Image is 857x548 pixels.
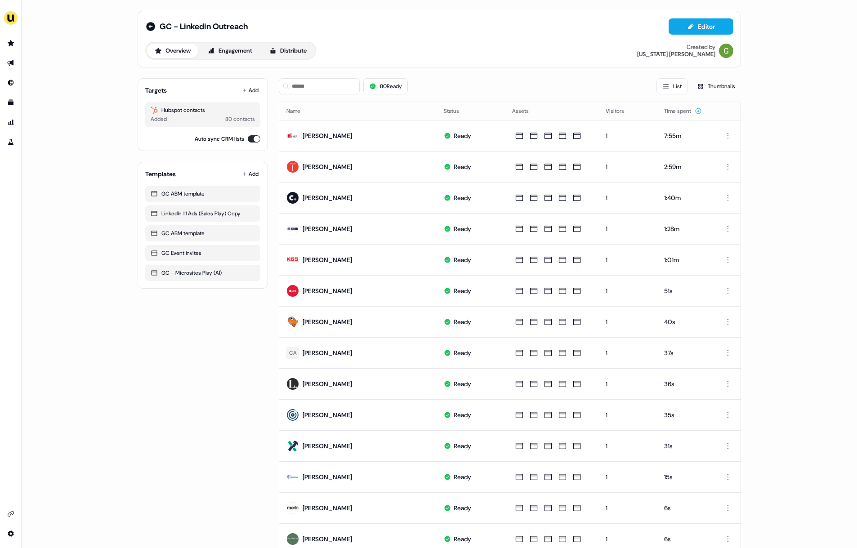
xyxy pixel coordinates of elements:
div: Templates [145,169,176,178]
a: Go to integrations [4,526,18,541]
img: Georgia [719,44,733,58]
div: 37s [664,348,706,357]
div: GC - Microsites Play (AI) [151,268,255,277]
div: 1 [606,535,650,544]
a: Go to outbound experience [4,56,18,70]
div: Targets [145,86,167,95]
button: Add [241,168,260,180]
div: 6s [664,535,706,544]
button: 80Ready [363,78,408,94]
div: [PERSON_NAME] [303,379,352,388]
div: 35s [664,410,706,419]
div: Created by [687,44,715,51]
div: 1 [606,162,650,171]
div: [PERSON_NAME] [303,193,352,202]
div: Ready [454,224,471,233]
div: Ready [454,472,471,481]
div: 1 [606,348,650,357]
div: 1 [606,317,650,326]
div: 40s [664,317,706,326]
div: Ready [454,317,471,326]
div: [PERSON_NAME] [303,255,352,264]
a: Go to Inbound [4,76,18,90]
div: Ready [454,441,471,450]
div: Added [151,115,167,124]
button: Thumbnails [691,78,741,94]
div: Ready [454,131,471,140]
div: 1 [606,472,650,481]
div: Ready [454,348,471,357]
div: 1 [606,193,650,202]
div: Ready [454,255,471,264]
div: 31s [664,441,706,450]
div: Ready [454,503,471,512]
div: 80 contacts [225,115,255,124]
div: [PERSON_NAME] [303,317,352,326]
div: 7:55m [664,131,706,140]
button: Time spent [664,103,702,119]
div: 51s [664,286,706,295]
div: Ready [454,535,471,544]
div: 1 [606,255,650,264]
div: [PERSON_NAME] [303,410,352,419]
div: 1:01m [664,255,706,264]
div: LinkedIn 1:1 Ads (Sales Play) Copy [151,209,255,218]
div: [PERSON_NAME] [303,131,352,140]
th: Assets [505,102,598,120]
div: GC ABM template [151,229,255,238]
button: Add [241,84,260,97]
div: 1 [606,503,650,512]
div: Hubspot contacts [151,106,255,115]
div: GC Event Invites [151,249,255,258]
div: Ready [454,286,471,295]
a: Go to integrations [4,507,18,521]
div: 1 [606,441,650,450]
div: 36s [664,379,706,388]
div: 15s [664,472,706,481]
div: [PERSON_NAME] [303,224,352,233]
a: Go to attribution [4,115,18,129]
button: Overview [147,44,198,58]
button: Name [286,103,311,119]
div: GC ABM template [151,189,255,198]
button: List [656,78,687,94]
label: Auto sync CRM lists [195,134,244,143]
div: [PERSON_NAME] [303,535,352,544]
div: [PERSON_NAME] [303,441,352,450]
div: [US_STATE] [PERSON_NAME] [637,51,715,58]
button: Engagement [200,44,260,58]
div: 1 [606,410,650,419]
a: Go to templates [4,95,18,110]
div: 1 [606,286,650,295]
div: 1 [606,379,650,388]
button: Editor [669,18,733,35]
div: 1 [606,131,650,140]
div: Ready [454,193,471,202]
button: Visitors [606,103,635,119]
a: Go to experiments [4,135,18,149]
div: 1 [606,224,650,233]
button: Distribute [262,44,314,58]
span: GC - Linkedin Outreach [160,21,248,32]
div: 1:40m [664,193,706,202]
div: [PERSON_NAME] [303,472,352,481]
div: Ready [454,162,471,171]
div: [PERSON_NAME] [303,286,352,295]
a: Go to prospects [4,36,18,50]
div: [PERSON_NAME] [303,503,352,512]
button: Status [444,103,470,119]
div: 2:59m [664,162,706,171]
div: 1:28m [664,224,706,233]
div: [PERSON_NAME] [303,162,352,171]
div: CA [289,348,297,357]
div: 6s [664,503,706,512]
div: [PERSON_NAME] [303,348,352,357]
div: Ready [454,410,471,419]
div: Ready [454,379,471,388]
